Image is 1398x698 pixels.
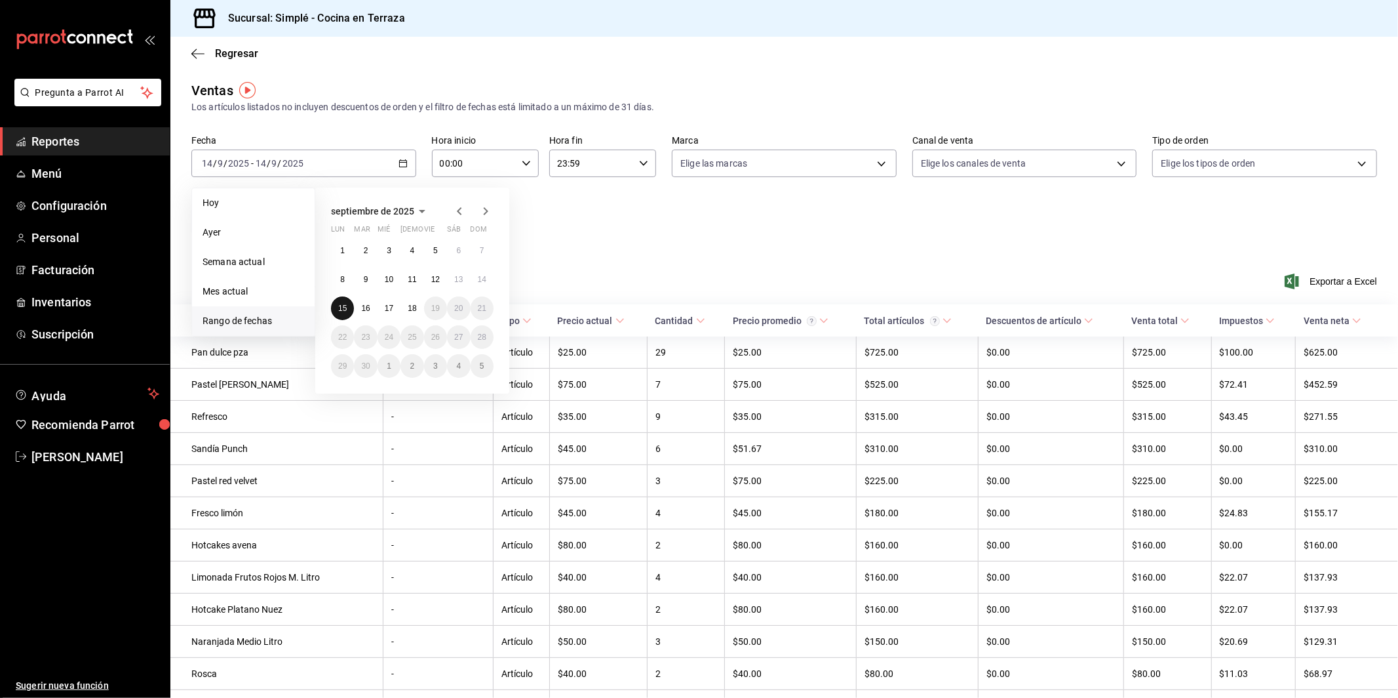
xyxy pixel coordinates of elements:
[271,158,278,169] input: --
[857,401,979,433] td: $315.00
[1296,401,1398,433] td: $271.55
[331,206,414,216] span: septiembre de 2025
[170,369,383,401] td: Pastel [PERSON_NAME]
[478,304,486,313] abbr: 21 de septiembre de 2025
[857,337,979,369] td: $725.00
[1296,626,1398,658] td: $129.31
[31,386,142,401] span: Ayuda
[31,165,159,182] span: Menú
[478,333,486,342] abbr: 28 de septiembre de 2025
[558,316,625,326] span: Precio actual
[1296,465,1398,497] td: $225.00
[267,158,271,169] span: /
[857,529,979,562] td: $160.00
[191,100,1377,114] div: Los artículos listados no incluyen descuentos de orden y el filtro de fechas está limitado a un m...
[31,448,159,466] span: [PERSON_NAME]
[354,268,377,291] button: 9 de septiembre de 2025
[456,361,461,371] abbr: 4 de octubre de 2025
[331,297,354,320] button: 15 de septiembre de 2025
[203,226,304,239] span: Ayer
[978,529,1123,562] td: $0.00
[239,82,256,98] button: Tooltip marker
[725,594,857,626] td: $80.00
[648,658,725,690] td: 2
[471,225,487,239] abbr: domingo
[550,465,648,497] td: $75.00
[648,401,725,433] td: 9
[978,658,1123,690] td: $0.00
[857,594,979,626] td: $160.00
[447,325,470,349] button: 27 de septiembre de 2025
[1131,316,1178,326] div: Venta total
[550,337,648,369] td: $25.00
[1211,465,1296,497] td: $0.00
[1211,626,1296,658] td: $20.69
[550,369,648,401] td: $75.00
[378,225,390,239] abbr: miércoles
[471,325,494,349] button: 28 de septiembre de 2025
[203,255,304,269] span: Semana actual
[864,316,952,326] span: Total artículos
[218,10,405,26] h3: Sucursal: Simplé - Cocina en Terraza
[400,268,423,291] button: 11 de septiembre de 2025
[408,275,416,284] abbr: 11 de septiembre de 2025
[1304,316,1361,326] span: Venta neta
[725,337,857,369] td: $25.00
[978,497,1123,529] td: $0.00
[725,529,857,562] td: $80.00
[857,369,979,401] td: $525.00
[227,158,250,169] input: ----
[648,626,725,658] td: 3
[921,157,1026,170] span: Elige los canales de venta
[1211,529,1296,562] td: $0.00
[1296,562,1398,594] td: $137.93
[14,79,161,106] button: Pregunta a Parrot AI
[31,133,159,150] span: Reportes
[725,626,857,658] td: $50.00
[354,354,377,378] button: 30 de septiembre de 2025
[191,81,233,100] div: Ventas
[672,136,897,146] label: Marca
[857,626,979,658] td: $150.00
[1131,316,1190,326] span: Venta total
[191,136,416,146] label: Fecha
[1211,594,1296,626] td: $22.07
[733,316,828,326] span: Precio promedio
[1296,497,1398,529] td: $155.17
[170,529,383,562] td: Hotcakes avena
[338,333,347,342] abbr: 22 de septiembre de 2025
[1123,401,1211,433] td: $315.00
[930,316,940,326] svg: El total artículos considera cambios de precios en los artículos así como costos adicionales por ...
[400,225,478,239] abbr: jueves
[431,275,440,284] abbr: 12 de septiembre de 2025
[857,497,979,529] td: $180.00
[31,229,159,247] span: Personal
[1296,433,1398,465] td: $310.00
[364,246,368,255] abbr: 2 de septiembre de 2025
[1152,136,1377,146] label: Tipo de orden
[331,325,354,349] button: 22 de septiembre de 2025
[338,361,347,371] abbr: 29 de septiembre de 2025
[31,325,159,343] span: Suscripción
[383,433,493,465] td: -
[1123,369,1211,401] td: $525.00
[978,594,1123,626] td: $0.00
[478,275,486,284] abbr: 14 de septiembre de 2025
[857,562,979,594] td: $160.00
[433,361,438,371] abbr: 3 de octubre de 2025
[35,86,141,100] span: Pregunta a Parrot AI
[9,95,161,109] a: Pregunta a Parrot AI
[433,246,438,255] abbr: 5 de septiembre de 2025
[424,225,435,239] abbr: viernes
[480,361,484,371] abbr: 5 de octubre de 2025
[400,239,423,262] button: 4 de septiembre de 2025
[170,658,383,690] td: Rosca
[383,658,493,690] td: -
[203,285,304,298] span: Mes actual
[1123,626,1211,658] td: $150.00
[1287,274,1377,289] button: Exportar a Excel
[431,333,440,342] abbr: 26 de septiembre de 2025
[978,433,1123,465] td: $0.00
[725,465,857,497] td: $75.00
[201,158,213,169] input: --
